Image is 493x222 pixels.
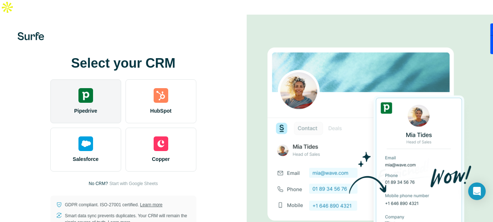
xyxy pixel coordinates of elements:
[152,155,170,163] span: Copper
[154,88,168,103] img: hubspot's logo
[18,32,44,40] img: Surfe's logo
[65,202,162,208] p: GDPR compliant. ISO-27001 certified.
[50,56,196,71] h1: Select your CRM
[78,88,93,103] img: pipedrive's logo
[154,136,168,151] img: copper's logo
[109,180,158,187] button: Start with Google Sheets
[468,183,486,200] div: Open Intercom Messenger
[150,107,172,114] span: HubSpot
[140,202,162,207] a: Learn more
[74,107,97,114] span: Pipedrive
[89,180,108,187] p: No CRM?
[73,155,99,163] span: Salesforce
[78,136,93,151] img: salesforce's logo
